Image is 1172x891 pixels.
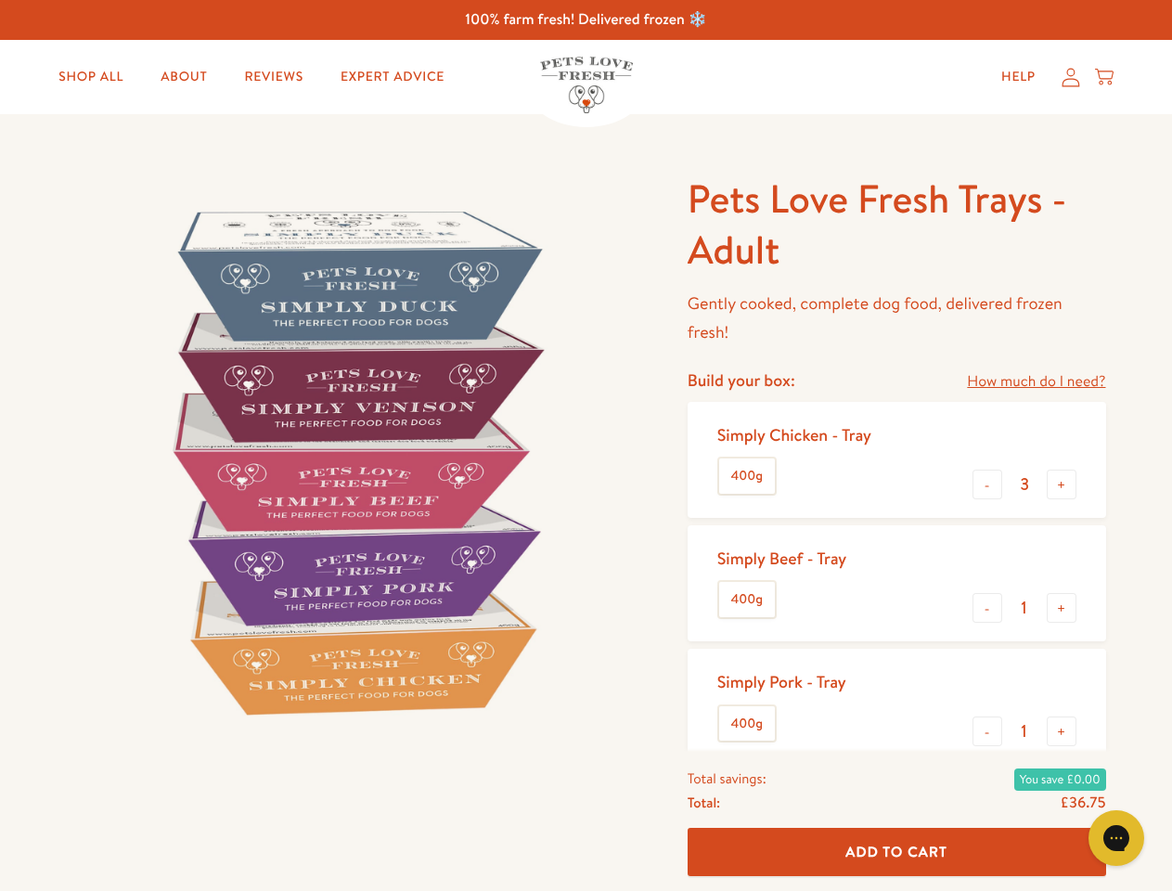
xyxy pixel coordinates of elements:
[972,470,1002,499] button: -
[688,767,766,791] span: Total savings:
[229,58,317,96] a: Reviews
[972,717,1002,746] button: -
[688,828,1106,877] button: Add To Cart
[845,842,947,861] span: Add To Cart
[67,174,643,750] img: Pets Love Fresh Trays - Adult
[1047,593,1076,623] button: +
[1047,717,1076,746] button: +
[1047,470,1076,499] button: +
[688,369,795,391] h4: Build your box:
[719,458,775,494] label: 400g
[719,582,775,617] label: 400g
[688,174,1106,275] h1: Pets Love Fresh Trays - Adult
[688,290,1106,346] p: Gently cooked, complete dog food, delivered frozen fresh!
[717,424,871,445] div: Simply Chicken - Tray
[967,369,1105,394] a: How much do I need?
[717,671,846,692] div: Simply Pork - Tray
[986,58,1050,96] a: Help
[44,58,138,96] a: Shop All
[540,57,633,113] img: Pets Love Fresh
[717,548,846,569] div: Simply Beef - Tray
[1014,768,1106,791] span: You save £0.00
[326,58,459,96] a: Expert Advice
[146,58,222,96] a: About
[1079,804,1153,872] iframe: Gorgias live chat messenger
[1060,793,1105,813] span: £36.75
[972,593,1002,623] button: -
[719,706,775,742] label: 400g
[688,791,720,815] span: Total:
